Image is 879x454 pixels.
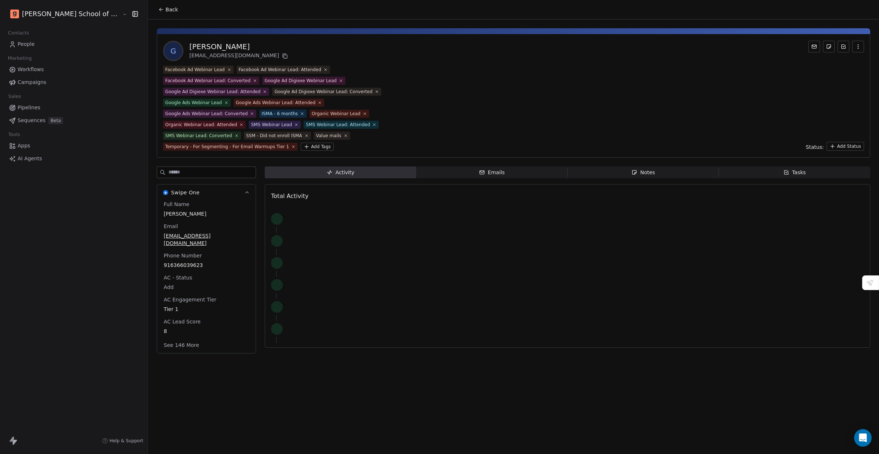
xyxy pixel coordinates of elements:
img: Swipe One [163,190,168,195]
span: Beta [48,117,63,124]
span: Email [162,223,179,230]
span: Phone Number [162,252,203,259]
span: Marketing [5,53,35,64]
span: G [164,42,182,60]
span: AC - Status [162,274,194,281]
button: See 146 More [159,338,203,352]
div: Facebook Ad Webinar Lead [165,66,225,73]
span: Back [166,6,178,13]
a: Help & Support [102,438,143,444]
div: ISMA - 6 months [262,110,298,117]
span: AC Lead Score [162,318,202,325]
div: Google Ad Digiexe Webinar Lead [264,77,337,84]
span: 916366039623 [164,261,249,269]
div: Google Ads Webinar Lead [165,99,222,106]
button: Swipe OneSwipe One [157,184,256,201]
div: Swipe OneSwipe One [157,201,256,353]
div: Tasks [783,169,806,176]
button: Add Tags [301,143,334,151]
span: Contacts [5,28,32,39]
div: Organic Webinar Lead [312,110,360,117]
div: Google Ad Digiexe Webinar Lead: Converted [274,88,372,95]
span: Apps [18,142,30,150]
a: Workflows [6,63,142,76]
span: Pipelines [18,104,40,111]
div: Google Ads Webinar Lead: Converted [165,110,248,117]
div: SMS Webinar Lead: Converted [165,132,232,139]
span: AC Engagement Tier [162,296,218,303]
div: Value mails [316,132,341,139]
div: Facebook Ad Webinar Lead: Converted [165,77,251,84]
span: AI Agents [18,155,42,162]
span: [PERSON_NAME] [164,210,249,217]
span: Campaigns [18,78,46,86]
span: [EMAIL_ADDRESS][DOMAIN_NAME] [164,232,249,247]
div: [EMAIL_ADDRESS][DOMAIN_NAME] [189,52,289,61]
div: SSM - Did not enroll ISMA [246,132,302,139]
img: Goela%20School%20Logos%20(4).png [10,10,19,18]
div: SMS Webinar Lead [251,121,292,128]
button: [PERSON_NAME] School of Finance LLP [9,8,117,20]
span: Total Activity [271,193,308,199]
span: Full Name [162,201,191,208]
span: Help & Support [110,438,143,444]
div: [PERSON_NAME] [189,41,289,52]
span: Workflows [18,66,44,73]
button: Back [154,3,182,16]
div: Google Ads Webinar Lead: Attended [236,99,316,106]
div: Organic Webinar Lead: Attended [165,121,237,128]
a: People [6,38,142,50]
div: Facebook Ad Webinar Lead: Attended [239,66,322,73]
a: Campaigns [6,76,142,88]
span: [PERSON_NAME] School of Finance LLP [22,9,120,19]
button: Add Status [827,142,864,151]
div: Notes [631,169,655,176]
a: Apps [6,140,142,152]
span: 8 [164,327,249,335]
span: Sales [5,91,24,102]
div: Temporary - For Segmenting - For Email Warmups Tier 1 [165,143,289,150]
span: Tier 1 [164,305,249,313]
div: Google Ad Digiexe Webinar Lead: Attended [165,88,260,95]
div: SMS Webinar Lead: Attended [306,121,370,128]
span: Tools [5,129,23,140]
span: Add [164,283,249,291]
div: Open Intercom Messenger [854,429,872,447]
span: People [18,40,35,48]
div: Emails [479,169,505,176]
span: Swipe One [171,189,200,196]
a: AI Agents [6,153,142,165]
span: Sequences [18,117,45,124]
a: SequencesBeta [6,114,142,127]
span: Status: [806,143,824,151]
a: Pipelines [6,102,142,114]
